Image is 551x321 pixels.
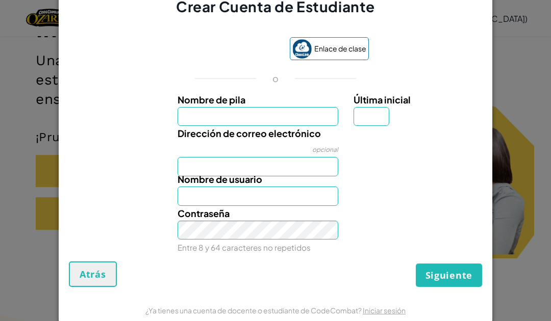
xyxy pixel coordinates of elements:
font: Última inicial [354,94,411,105]
iframe: Botón de acceso con Google [177,38,285,61]
font: Enlace de clase [314,44,366,53]
font: Nombre de pila [178,94,245,105]
font: opcional [312,146,338,153]
font: Entre 8 y 64 caracteres no repetidos [178,243,311,252]
div: Acceder con Google. Se abre en una pestaña nueva [182,38,280,61]
font: o [272,72,279,84]
font: Contraseña [178,207,230,219]
font: Nombre de usuario [178,173,262,185]
a: Iniciar sesión [363,306,406,315]
font: ¿Ya tienes una cuenta de docente o estudiante de CodeCombat? [145,306,362,315]
button: Atrás [69,261,117,287]
font: Siguiente [425,269,472,281]
img: classlink-logo-small.png [292,39,312,59]
button: Siguiente [416,263,482,287]
font: Dirección de correo electrónico [178,127,321,139]
font: Atrás [80,268,106,280]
